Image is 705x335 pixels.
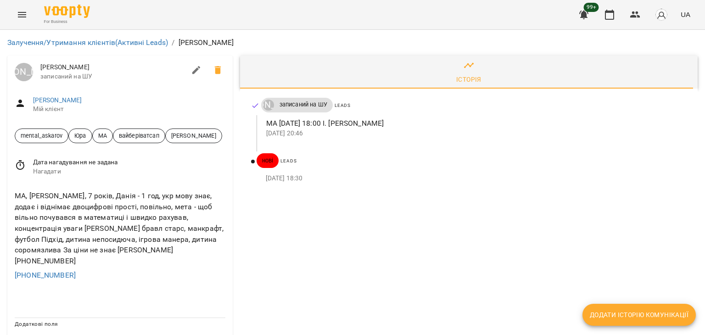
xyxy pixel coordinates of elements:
span: UA [681,10,690,19]
span: Дата нагадування не задана [33,158,225,167]
span: МА [93,131,112,140]
span: Нагадати [33,167,225,176]
span: Мій клієнт [33,105,225,114]
div: Юрій Тимочко [263,100,274,111]
span: Юра [69,131,91,140]
a: [PERSON_NAME] [33,96,82,104]
a: [PERSON_NAME] [15,63,33,81]
span: [PERSON_NAME] [166,131,222,140]
button: UA [677,6,694,23]
span: нові [257,156,279,165]
span: Додати історію комунікації [590,309,688,320]
span: For Business [44,19,90,25]
a: [PHONE_NUMBER] [15,271,76,279]
span: 99+ [584,3,599,12]
a: Залучення/Утримання клієнтів(Активні Leads) [7,38,168,47]
span: записаний на ШУ [40,72,185,81]
span: Додаткові поля [15,321,58,327]
span: записаний на ШУ [274,100,333,109]
a: [PERSON_NAME] [261,100,274,111]
span: Leads [335,103,351,108]
button: Додати історію комунікації [582,304,696,326]
p: [DATE] 20:46 [266,129,683,138]
li: / [172,37,174,48]
p: [DATE] 18:30 [266,174,683,183]
p: [PERSON_NAME] [179,37,234,48]
p: МА [DATE] 18:00 І. [PERSON_NAME] [266,118,683,129]
div: Історія [456,74,481,85]
span: Leads [280,158,297,163]
img: avatar_s.png [655,8,668,21]
div: Юрій Тимочко [15,63,33,81]
button: Menu [11,4,33,26]
div: МА, [PERSON_NAME], 7 років, Данія - 1 год, укр мову знає, додає і віднімає двоцифрові прості, пов... [13,189,227,268]
span: mental_askarov [15,131,68,140]
span: вайберіватсап [113,131,165,140]
span: [PERSON_NAME] [40,63,185,72]
nav: breadcrumb [7,37,698,48]
img: Voopty Logo [44,5,90,18]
